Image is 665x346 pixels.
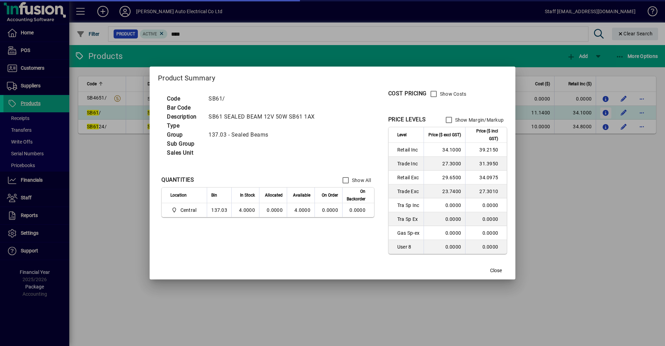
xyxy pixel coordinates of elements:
span: Tra Sp Ex [397,216,419,223]
span: Trade Inc [397,160,419,167]
td: 0.0000 [424,212,465,226]
div: PRICE LEVELS [388,115,426,124]
span: User 8 [397,243,419,250]
td: 0.0000 [465,240,507,254]
td: 137.03 - Sealed Beams [205,130,323,139]
span: Location [170,191,187,199]
span: Trade Exc [397,188,419,195]
td: Group [163,130,205,139]
span: Price ($ incl GST) [470,127,498,142]
td: 39.2150 [465,143,507,157]
span: Retail Inc [397,146,419,153]
td: Description [163,112,205,121]
span: Gas Sp-ex [397,230,419,236]
td: 137.03 [207,203,231,217]
span: Tra Sp Inc [397,202,419,209]
span: Bin [211,191,217,199]
button: Close [485,264,507,277]
td: 34.0975 [465,171,507,184]
td: Sales Unit [163,148,205,157]
td: 0.0000 [342,203,374,217]
td: 23.7400 [424,184,465,198]
td: 0.0000 [259,203,287,217]
td: 27.3000 [424,157,465,171]
span: Price ($ excl GST) [428,131,461,139]
span: Retail Exc [397,174,419,181]
span: Level [397,131,407,139]
td: 31.3950 [465,157,507,171]
span: Central [180,207,197,214]
td: SB61/ [205,94,323,103]
h2: Product Summary [150,67,515,87]
div: QUANTITIES [161,176,194,184]
span: On Order [322,191,338,199]
td: 0.0000 [424,226,465,240]
td: 0.0000 [465,226,507,240]
span: Close [490,267,502,274]
span: 0.0000 [322,207,338,213]
td: 27.3010 [465,184,507,198]
td: 0.0000 [424,240,465,254]
span: Allocated [265,191,283,199]
td: 29.6500 [424,171,465,184]
td: 0.0000 [424,198,465,212]
td: Type [163,121,205,130]
td: Bar Code [163,103,205,112]
td: Code [163,94,205,103]
label: Show All [351,177,371,184]
td: SB61 SEALED BEAM 12V 50W SB61 1AX [205,112,323,121]
label: Show Costs [438,90,467,97]
div: COST PRICING [388,89,427,98]
span: Available [293,191,310,199]
td: 0.0000 [465,212,507,226]
span: On Backorder [347,188,365,203]
td: 4.0000 [287,203,314,217]
td: Sub Group [163,139,205,148]
label: Show Margin/Markup [454,116,504,123]
td: 0.0000 [465,198,507,212]
span: In Stock [240,191,255,199]
td: 34.1000 [424,143,465,157]
td: 4.0000 [231,203,259,217]
span: Central [170,206,199,214]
